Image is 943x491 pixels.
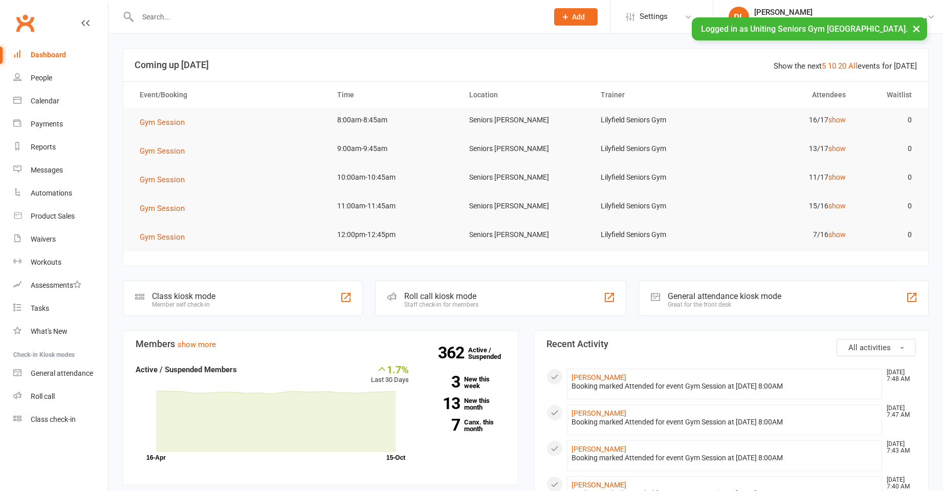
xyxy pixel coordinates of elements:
[140,232,185,242] span: Gym Session
[546,339,916,349] h3: Recent Activity
[572,445,626,453] a: [PERSON_NAME]
[140,174,192,186] button: Gym Session
[31,415,76,423] div: Class check-in
[572,481,626,489] a: [PERSON_NAME]
[572,382,878,391] div: Booking marked Attended for event Gym Session at [DATE] 8:00AM
[13,90,108,113] a: Calendar
[701,24,908,34] span: Logged in as Uniting Seniors Gym [GEOGRAPHIC_DATA].
[460,194,591,218] td: Seniors [PERSON_NAME]
[12,10,38,36] a: Clubworx
[855,137,921,161] td: 0
[31,189,72,197] div: Automations
[140,146,185,156] span: Gym Session
[591,165,723,189] td: Lilyfield Seniors Gym
[460,82,591,108] th: Location
[572,409,626,417] a: [PERSON_NAME]
[554,8,598,26] button: Add
[140,118,185,127] span: Gym Session
[723,165,855,189] td: 11/17
[13,385,108,408] a: Roll call
[13,228,108,251] a: Waivers
[424,374,460,390] strong: 3
[424,396,460,411] strong: 13
[31,235,56,243] div: Waivers
[31,327,68,335] div: What's New
[723,137,855,161] td: 13/17
[855,108,921,132] td: 0
[31,392,55,400] div: Roll call
[572,373,626,381] a: [PERSON_NAME]
[140,145,192,157] button: Gym Session
[13,159,108,182] a: Messages
[855,194,921,218] td: 0
[152,301,215,308] div: Member self check-in
[460,165,591,189] td: Seniors [PERSON_NAME]
[328,108,459,132] td: 8:00am-8:45am
[31,212,75,220] div: Product Sales
[140,202,192,215] button: Gym Session
[591,82,723,108] th: Trainer
[848,61,858,71] a: All
[31,369,93,377] div: General attendance
[13,67,108,90] a: People
[572,13,585,21] span: Add
[13,362,108,385] a: General attendance kiosk mode
[591,137,723,161] td: Lilyfield Seniors Gym
[668,291,781,301] div: General attendance kiosk mode
[754,17,927,26] div: Uniting Seniors [PERSON_NAME][GEOGRAPHIC_DATA]
[13,205,108,228] a: Product Sales
[828,230,846,239] a: show
[460,108,591,132] td: Seniors [PERSON_NAME]
[591,108,723,132] td: Lilyfield Seniors Gym
[13,182,108,205] a: Automations
[404,301,478,308] div: Staff check-in for members
[837,339,916,356] button: All activities
[140,204,185,213] span: Gym Session
[828,173,846,181] a: show
[31,143,56,151] div: Reports
[371,364,409,375] div: 1.7%
[640,5,668,28] span: Settings
[31,97,59,105] div: Calendar
[178,340,216,349] a: show more
[828,144,846,153] a: show
[828,116,846,124] a: show
[424,419,505,432] a: 7Canx. this month
[591,194,723,218] td: Lilyfield Seniors Gym
[855,82,921,108] th: Waitlist
[882,405,915,418] time: [DATE] 7:47 AM
[13,251,108,274] a: Workouts
[328,194,459,218] td: 11:00am-11:45am
[882,477,915,490] time: [DATE] 7:40 AM
[572,454,878,462] div: Booking marked Attended for event Gym Session at [DATE] 8:00AM
[135,60,917,70] h3: Coming up [DATE]
[424,376,505,389] a: 3New this week
[838,61,846,71] a: 20
[404,291,478,301] div: Roll call kiosk mode
[855,165,921,189] td: 0
[848,343,891,352] span: All activities
[152,291,215,301] div: Class kiosk mode
[136,339,506,349] h3: Members
[140,231,192,243] button: Gym Session
[668,301,781,308] div: Great for the front desk
[130,82,328,108] th: Event/Booking
[140,175,185,184] span: Gym Session
[882,369,915,382] time: [DATE] 7:48 AM
[31,74,52,82] div: People
[13,408,108,431] a: Class kiosk mode
[136,365,237,374] strong: Active / Suspended Members
[438,345,468,360] strong: 362
[723,82,855,108] th: Attendees
[31,258,61,266] div: Workouts
[828,202,846,210] a: show
[13,136,108,159] a: Reports
[13,320,108,343] a: What's New
[723,108,855,132] td: 16/17
[135,10,541,24] input: Search...
[828,61,836,71] a: 10
[907,17,926,39] button: ×
[855,223,921,247] td: 0
[371,364,409,386] div: Last 30 Days
[460,223,591,247] td: Seniors [PERSON_NAME]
